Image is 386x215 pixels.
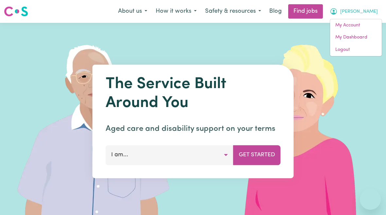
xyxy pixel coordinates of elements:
[233,145,281,165] button: Get Started
[106,75,281,113] h1: The Service Built Around You
[201,5,265,18] button: Safety & resources
[360,189,381,210] iframe: Button to launch messaging window
[330,19,382,32] a: My Account
[340,8,378,15] span: [PERSON_NAME]
[330,31,382,44] a: My Dashboard
[330,19,382,56] div: My Account
[265,4,286,19] a: Blog
[4,4,28,19] a: Careseekers logo
[330,44,382,56] a: Logout
[325,5,382,18] button: My Account
[114,5,151,18] button: About us
[106,145,234,165] button: I am...
[106,123,281,135] p: Aged care and disability support on your terms
[151,5,201,18] button: How it works
[4,6,28,17] img: Careseekers logo
[288,4,323,19] a: Find jobs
